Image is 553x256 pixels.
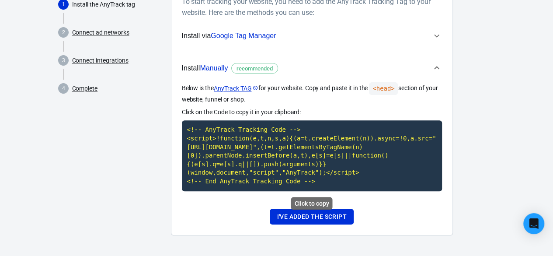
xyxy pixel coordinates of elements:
span: Install [182,63,278,74]
div: Open Intercom Messenger [523,213,544,234]
button: InstallManuallyrecommended [182,54,442,83]
a: Complete [72,84,98,93]
text: 1 [62,1,65,7]
text: 2 [62,29,65,35]
button: Install viaGoogle Tag Manager [182,25,442,47]
a: AnyTrack TAG [214,84,258,93]
a: Connect integrations [72,56,129,65]
a: Connect ad networks [72,28,129,37]
span: Manually [200,64,228,72]
div: Click to copy [291,197,332,210]
code: <head> [369,82,398,95]
text: 3 [62,57,65,63]
span: Install via [182,30,276,42]
text: 4 [62,85,65,91]
span: Google Tag Manager [211,32,276,39]
p: Click on the Code to copy it in your clipboard: [182,108,442,117]
span: recommended [233,64,276,73]
code: Click to copy [182,120,442,191]
button: I've added the script [270,209,353,225]
p: Below is the for your website. Copy and paste it in the section of your website, funnel or shop. [182,82,442,104]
